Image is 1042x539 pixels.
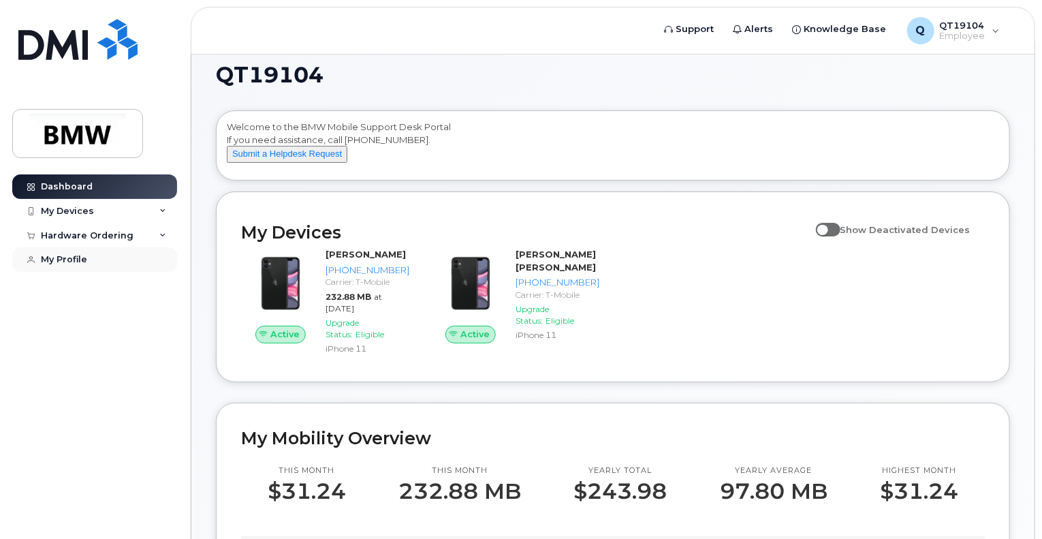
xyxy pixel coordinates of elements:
[241,248,415,357] a: Active[PERSON_NAME][PHONE_NUMBER]Carrier: T-Mobile232.88 MBat [DATE]Upgrade Status:EligibleiPhone 11
[516,329,599,341] div: iPhone 11
[326,292,382,313] span: at [DATE]
[442,255,499,312] img: iPhone_11.jpg
[326,249,406,260] strong: [PERSON_NAME]
[816,217,827,228] input: Show Deactivated Devices
[270,328,300,341] span: Active
[460,328,490,341] span: Active
[574,465,667,476] p: Yearly total
[720,465,827,476] p: Yearly average
[516,289,599,301] div: Carrier: T-Mobile
[326,292,371,302] span: 232.88 MB
[840,224,970,235] span: Show Deactivated Devices
[940,31,985,42] span: Employee
[356,329,384,339] span: Eligible
[241,428,985,448] h2: My Mobility Overview
[268,465,346,476] p: This month
[574,479,667,504] p: $243.98
[216,65,323,85] span: QT19104
[398,479,521,504] p: 232.88 MB
[516,276,599,289] div: [PHONE_NUMBER]
[431,248,605,343] a: Active[PERSON_NAME] [PERSON_NAME][PHONE_NUMBER]Carrier: T-MobileUpgrade Status:EligibleiPhone 11
[546,315,574,326] span: Eligible
[326,276,409,288] div: Carrier: T-Mobile
[241,222,809,243] h2: My Devices
[252,255,309,312] img: iPhone_11.jpg
[720,479,827,504] p: 97.80 MB
[326,264,409,277] div: [PHONE_NUMBER]
[326,343,409,354] div: iPhone 11
[516,304,549,326] span: Upgrade Status:
[326,318,359,339] span: Upgrade Status:
[880,465,958,476] p: Highest month
[227,148,347,159] a: Submit a Helpdesk Request
[227,146,347,163] button: Submit a Helpdesk Request
[398,465,521,476] p: This month
[898,17,1009,44] div: QT19104
[227,121,999,175] div: Welcome to the BMW Mobile Support Desk Portal If you need assistance, call [PHONE_NUMBER].
[268,479,346,504] p: $31.24
[983,480,1032,529] iframe: Messenger Launcher
[880,479,958,504] p: $31.24
[516,249,596,273] strong: [PERSON_NAME] [PERSON_NAME]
